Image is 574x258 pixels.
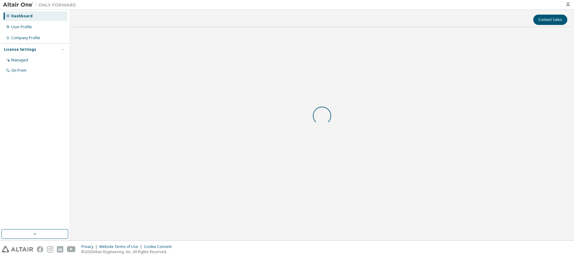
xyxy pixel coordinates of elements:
[11,68,26,73] div: On Prem
[57,246,63,253] img: linkedin.svg
[533,15,567,25] button: Contact Sales
[2,246,33,253] img: altair_logo.svg
[11,58,28,63] div: Managed
[67,246,76,253] img: youtube.svg
[81,244,99,249] div: Privacy
[11,25,32,29] div: User Profile
[11,14,33,19] div: Dashboard
[4,47,36,52] div: License Settings
[11,36,40,40] div: Company Profile
[99,244,144,249] div: Website Terms of Use
[81,249,175,254] p: © 2025 Altair Engineering, Inc. All Rights Reserved.
[3,2,79,8] img: Altair One
[144,244,175,249] div: Cookie Consent
[37,246,43,253] img: facebook.svg
[47,246,53,253] img: instagram.svg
